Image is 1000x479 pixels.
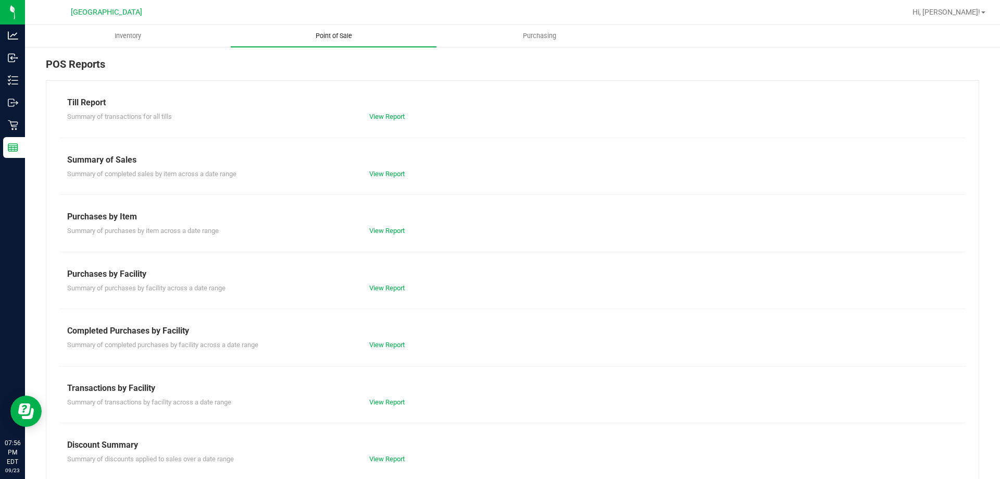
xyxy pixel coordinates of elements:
span: Summary of discounts applied to sales over a date range [67,455,234,463]
a: View Report [369,341,405,349]
div: Till Report [67,96,958,109]
inline-svg: Outbound [8,97,18,108]
span: [GEOGRAPHIC_DATA] [71,8,142,17]
div: Completed Purchases by Facility [67,325,958,337]
inline-svg: Inventory [8,75,18,85]
div: Purchases by Facility [67,268,958,280]
div: Purchases by Item [67,211,958,223]
div: Discount Summary [67,439,958,451]
inline-svg: Analytics [8,30,18,41]
a: View Report [369,113,405,120]
inline-svg: Reports [8,142,18,153]
span: Hi, [PERSON_NAME]! [913,8,980,16]
div: Transactions by Facility [67,382,958,395]
a: View Report [369,284,405,292]
span: Summary of completed purchases by facility across a date range [67,341,258,349]
p: 07:56 PM EDT [5,438,20,466]
a: Inventory [25,25,231,47]
a: Purchasing [436,25,642,47]
span: Summary of transactions for all tills [67,113,172,120]
div: POS Reports [46,56,979,80]
a: View Report [369,455,405,463]
span: Purchasing [509,31,570,41]
iframe: Resource center [10,396,42,427]
p: 09/23 [5,466,20,474]
a: View Report [369,398,405,406]
span: Summary of transactions by facility across a date range [67,398,231,406]
span: Summary of purchases by facility across a date range [67,284,226,292]
a: View Report [369,170,405,178]
span: Summary of completed sales by item across a date range [67,170,236,178]
inline-svg: Retail [8,120,18,130]
a: View Report [369,227,405,235]
span: Summary of purchases by item across a date range [67,227,219,235]
span: Inventory [101,31,155,41]
inline-svg: Inbound [8,53,18,63]
span: Point of Sale [302,31,366,41]
div: Summary of Sales [67,154,958,166]
a: Point of Sale [231,25,436,47]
